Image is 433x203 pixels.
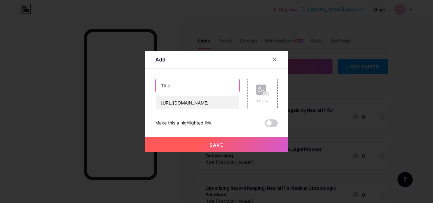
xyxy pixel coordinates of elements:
[155,119,212,127] div: Make this a highlighted link
[156,79,239,92] input: Title
[256,99,269,104] div: Picture
[145,137,288,152] button: Save
[210,142,224,148] span: Save
[155,56,165,63] div: Add
[156,96,239,109] input: URL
